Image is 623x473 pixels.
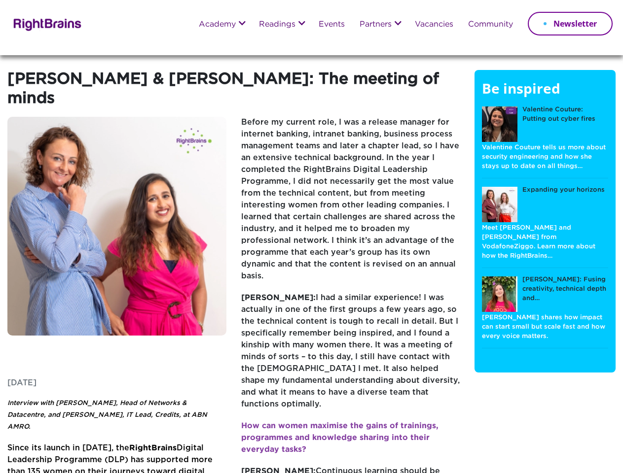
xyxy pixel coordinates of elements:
img: Expanding your horizons [482,187,517,222]
h1: [PERSON_NAME] & [PERSON_NAME]: The meeting of minds [7,70,460,117]
img: Selen Demir: Fusing creativity, technical depth and impact [482,276,517,312]
a: Valentine Couture: Putting out cyber fires [482,120,517,128]
a: Selen Demir: Fusing creativity, technical depth and impact [482,290,517,298]
a: [PERSON_NAME]: Fusing creativity, technical depth and… [482,275,608,312]
a: Expanding your horizons [482,201,517,208]
h5: Be inspired [482,80,608,106]
strong: [PERSON_NAME]: [241,294,316,302]
p: Valentine Couture tells us more about security engineering and how she stays up to date on all th... [482,142,608,171]
a: Readings [259,21,295,29]
a: Academy [199,21,236,29]
span: Interview with [PERSON_NAME], Head of Networks & Datacentre, and [PERSON_NAME], IT Lead, Credits,... [7,400,207,430]
strong: RightBrains [129,444,177,452]
img: Rightbrains [10,17,82,31]
p: I had a similar experience! I was actually in one of the first groups a few years ago, so the tec... [241,292,460,420]
a: Vacancies [415,21,453,29]
img: Valentine Couture: Putting out cyber fires [482,106,517,142]
a: Valentine Couture: Putting out cyber fires [482,105,608,142]
a: Events [319,21,345,29]
a: Partners [360,21,392,29]
p: Meet [PERSON_NAME] and [PERSON_NAME] from VodafoneZiggo. Learn more about how the RightBrains… [482,223,608,261]
a: Newsletter [528,12,613,35]
a: Expanding your horizons [482,186,605,223]
p: [PERSON_NAME] shares how impact can start small but scale fast and how every voice matters. [482,312,608,341]
p: [DATE] [7,377,226,397]
a: Community [468,21,513,29]
strong: How can women maximise the gains of trainings, programmes and knowledge sharing into their everyd... [241,422,439,453]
